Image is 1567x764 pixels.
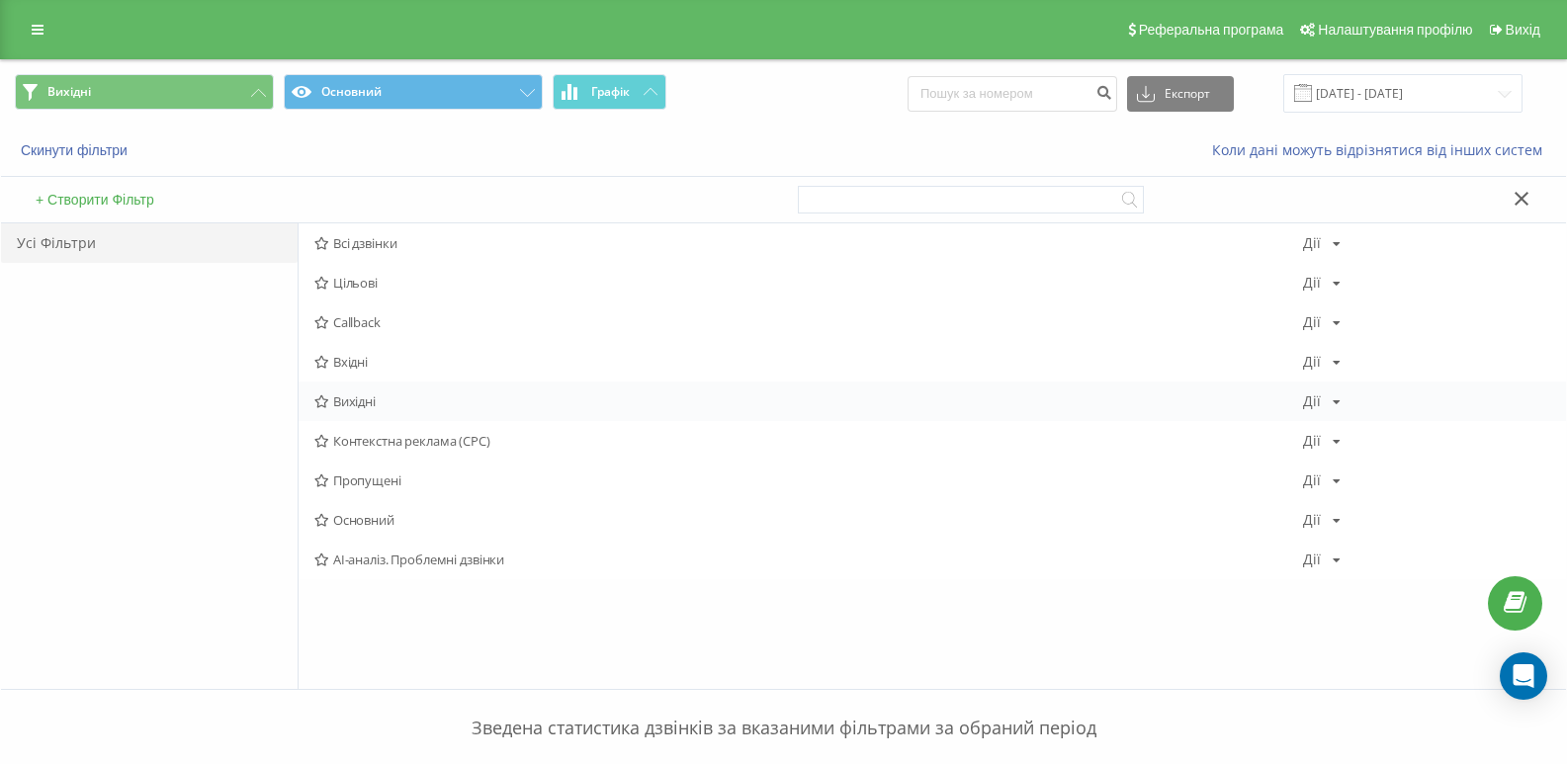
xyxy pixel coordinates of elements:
span: Контекстна реклама (CPC) [314,434,1303,448]
button: Експорт [1127,76,1234,112]
span: Вихідні [314,394,1303,408]
div: Open Intercom Messenger [1500,652,1547,700]
span: Налаштування профілю [1318,22,1472,38]
span: Вхідні [314,355,1303,369]
span: Вихідні [47,84,91,100]
div: Дії [1303,552,1321,566]
span: Callback [314,315,1303,329]
div: Дії [1303,276,1321,290]
div: Усі Фільтри [1,223,298,263]
button: Основний [284,74,543,110]
a: Коли дані можуть відрізнятися вiд інших систем [1212,140,1552,159]
button: Графік [553,74,666,110]
div: Дії [1303,513,1321,527]
div: Дії [1303,355,1321,369]
div: Дії [1303,394,1321,408]
span: Реферальна програма [1139,22,1284,38]
input: Пошук за номером [908,76,1117,112]
div: Дії [1303,315,1321,329]
span: Всі дзвінки [314,236,1303,250]
span: Вихід [1506,22,1540,38]
div: Дії [1303,236,1321,250]
p: Зведена статистика дзвінків за вказаними фільтрами за обраний період [15,676,1552,741]
span: Цільові [314,276,1303,290]
span: Пропущені [314,473,1303,487]
span: AI-аналіз. Проблемні дзвінки [314,552,1303,566]
span: Основний [314,513,1303,527]
button: Скинути фільтри [15,141,137,159]
button: + Створити Фільтр [30,191,160,209]
div: Дії [1303,473,1321,487]
div: Дії [1303,434,1321,448]
button: Закрити [1508,190,1536,211]
span: Графік [591,85,630,99]
button: Вихідні [15,74,274,110]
